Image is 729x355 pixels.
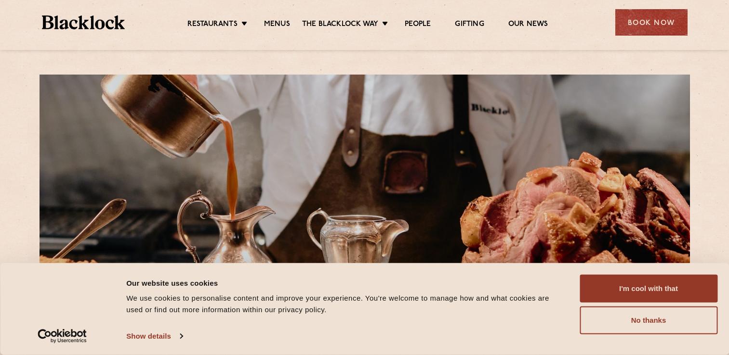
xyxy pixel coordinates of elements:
a: People [405,20,431,30]
button: I'm cool with that [580,275,717,303]
button: No thanks [580,306,717,334]
a: Menus [264,20,290,30]
a: Show details [126,329,182,343]
a: Gifting [455,20,484,30]
a: Usercentrics Cookiebot - opens in a new window [20,329,105,343]
a: Our News [508,20,548,30]
div: We use cookies to personalise content and improve your experience. You're welcome to manage how a... [126,292,558,316]
a: The Blacklock Way [302,20,378,30]
img: BL_Textured_Logo-footer-cropped.svg [42,15,125,29]
div: Our website uses cookies [126,277,558,289]
a: Restaurants [187,20,238,30]
div: Book Now [615,9,688,36]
